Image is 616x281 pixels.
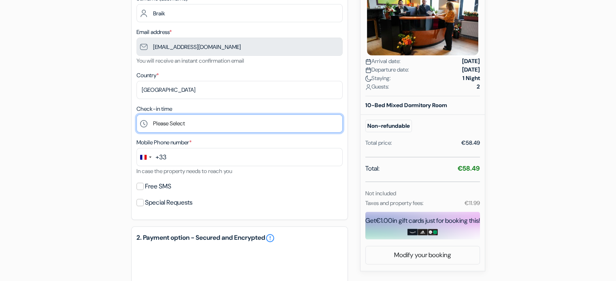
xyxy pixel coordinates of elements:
[136,105,172,113] label: Check-in time
[365,74,391,82] span: Staying:
[365,57,401,65] span: Arrival date:
[477,82,480,91] strong: 2
[136,4,343,22] input: Enter last name
[136,167,232,175] small: In case the property needs to reach you
[136,28,172,36] label: Email address
[365,199,424,207] small: Taxes and property fees:
[365,76,371,82] img: moon.svg
[156,152,166,162] div: +33
[136,57,244,64] small: You will receive an instant confirmation email
[365,139,392,147] div: Total price:
[265,233,275,243] a: error_outline
[365,164,379,173] span: Total:
[365,84,371,90] img: user_icon.svg
[366,247,480,263] a: Modify your booking
[365,101,447,109] b: 10-Bed Mixed Dormitory Room
[462,57,480,65] strong: [DATE]
[365,216,480,226] div: Get in gift cards just for booking this!
[461,139,480,147] div: €58.49
[365,59,371,65] img: calendar.svg
[145,181,171,192] label: Free SMS
[136,233,343,243] h5: 2. Payment option - Secured and Encrypted
[136,138,192,147] label: Mobile Phone number
[145,197,192,208] label: Special Requests
[462,65,480,74] strong: [DATE]
[376,216,392,225] span: €1.00
[136,38,343,56] input: Enter email address
[365,65,409,74] span: Departure date:
[463,74,480,82] strong: 1 Night
[365,82,389,91] span: Guests:
[464,199,480,207] small: €11.99
[407,229,418,235] img: amazon-card-no-text.png
[365,67,371,73] img: calendar.svg
[136,71,159,80] label: Country
[137,148,166,166] button: Change country, selected France (+33)
[428,229,438,235] img: uber-uber-eats-card.png
[365,120,412,132] small: Non-refundable
[365,190,396,197] small: Not included
[418,229,428,235] img: adidas-card.png
[458,164,480,173] strong: €58.49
